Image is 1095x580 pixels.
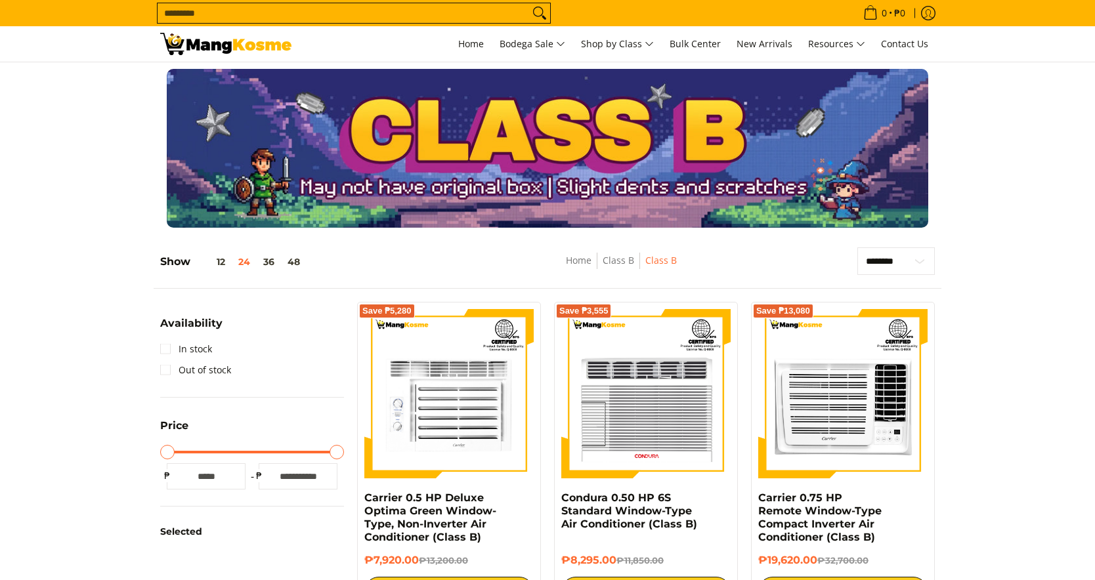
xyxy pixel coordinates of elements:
[458,37,484,50] span: Home
[670,37,721,50] span: Bulk Center
[160,421,188,431] span: Price
[160,421,188,441] summary: Open
[474,253,768,282] nav: Breadcrumbs
[859,6,909,20] span: •
[559,307,609,315] span: Save ₱3,555
[160,526,344,538] h6: Selected
[190,257,232,267] button: 12
[874,26,935,62] a: Contact Us
[362,307,412,315] span: Save ₱5,280
[802,26,872,62] a: Resources
[160,469,173,482] span: ₱
[561,554,731,567] h6: ₱8,295.00
[364,491,496,543] a: Carrier 0.5 HP Deluxe Optima Green Window-Type, Non-Inverter Air Conditioner (Class B)
[603,254,634,266] a: Class B
[892,9,907,18] span: ₱0
[160,33,291,55] img: Class B Class B | Mang Kosme
[808,36,865,52] span: Resources
[160,318,223,339] summary: Open
[252,469,265,482] span: ₱
[737,37,792,50] span: New Arrivals
[364,554,534,567] h6: ₱7,920.00
[257,257,281,267] button: 36
[232,257,257,267] button: 24
[817,555,869,566] del: ₱32,700.00
[758,309,928,478] img: Carrier 0.75 HP Remote Window-Type Compact Inverter Air Conditioner (Class B)
[160,339,212,360] a: In stock
[880,9,889,18] span: 0
[493,26,572,62] a: Bodega Sale
[561,309,731,478] img: condura-wrac-6s-premium-mang-kosme
[281,257,307,267] button: 48
[160,255,307,268] h5: Show
[566,254,591,266] a: Home
[730,26,799,62] a: New Arrivals
[574,26,660,62] a: Shop by Class
[758,491,882,543] a: Carrier 0.75 HP Remote Window-Type Compact Inverter Air Conditioner (Class B)
[452,26,490,62] a: Home
[160,360,231,381] a: Out of stock
[305,26,935,62] nav: Main Menu
[364,309,534,478] img: Carrier 0.5 HP Deluxe Optima Green Window-Type, Non-Inverter Air Conditioner (Class B)
[419,555,468,566] del: ₱13,200.00
[529,3,550,23] button: Search
[581,36,654,52] span: Shop by Class
[561,491,697,530] a: Condura 0.50 HP 6S Standard Window-Type Air Conditioner (Class B)
[881,37,928,50] span: Contact Us
[663,26,727,62] a: Bulk Center
[758,554,928,567] h6: ₱19,620.00
[160,318,223,329] span: Availability
[645,253,677,269] span: Class B
[500,36,565,52] span: Bodega Sale
[756,307,810,315] span: Save ₱13,080
[616,555,664,566] del: ₱11,850.00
